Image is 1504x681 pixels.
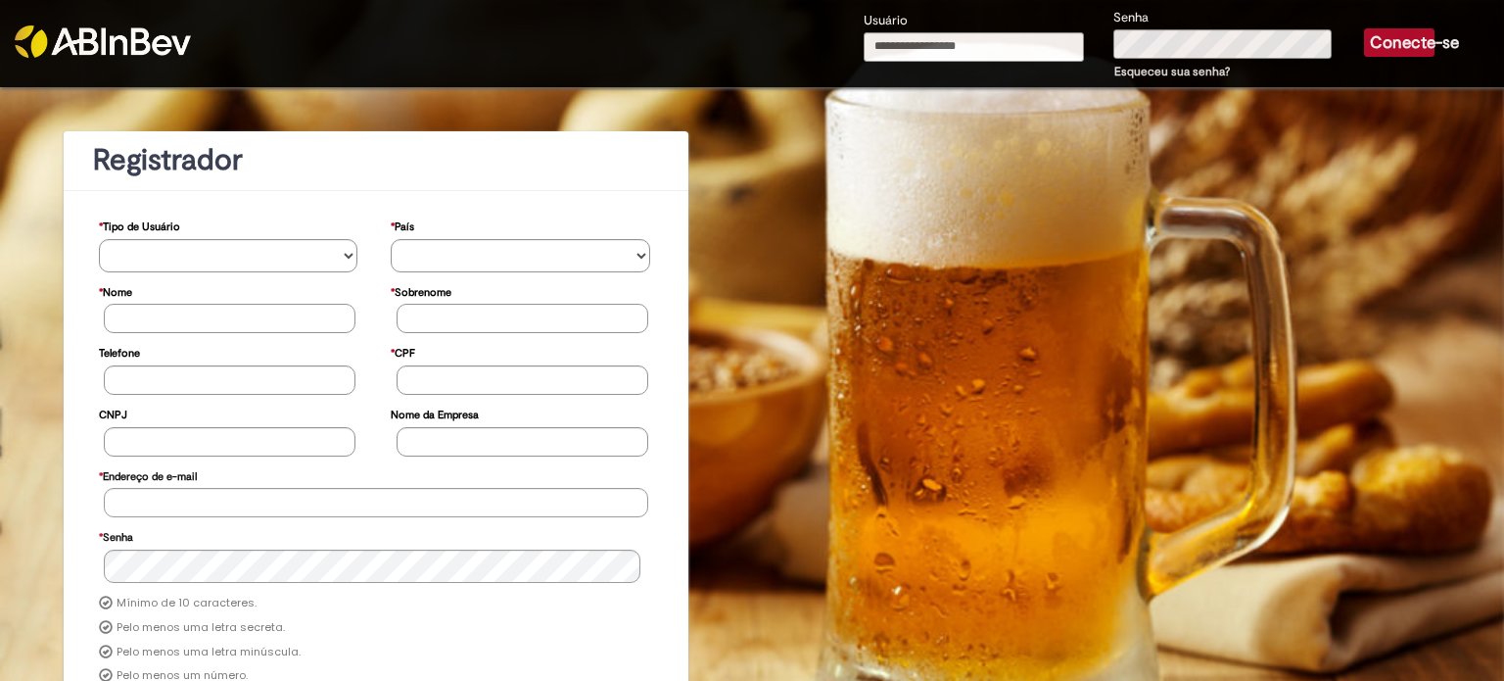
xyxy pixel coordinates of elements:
a: Esqueceu sua senha? [1114,64,1230,79]
font: Conecte-se [1370,32,1459,53]
font: Telefone [99,346,140,361]
font: Usuário [864,12,908,28]
font: Registrador [93,141,243,179]
font: Pelo menos uma letra minúscula. [117,644,301,659]
font: Nome da Empresa [391,408,479,422]
font: CNPJ [99,408,127,422]
font: Sobrenome [395,285,451,300]
font: Endereço de e-mail [103,469,197,484]
font: Pelo menos uma letra secreta. [117,619,285,635]
button: Conecte-se [1364,28,1434,57]
img: ABInbev-white.png [15,25,191,58]
font: CPF [395,346,415,361]
font: Senha [1113,9,1149,25]
font: Nome [103,285,132,300]
font: País [395,219,414,234]
font: Senha [103,530,133,545]
font: Mínimo de 10 caracteres. [117,595,257,610]
font: Tipo de Usuário [103,219,180,234]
